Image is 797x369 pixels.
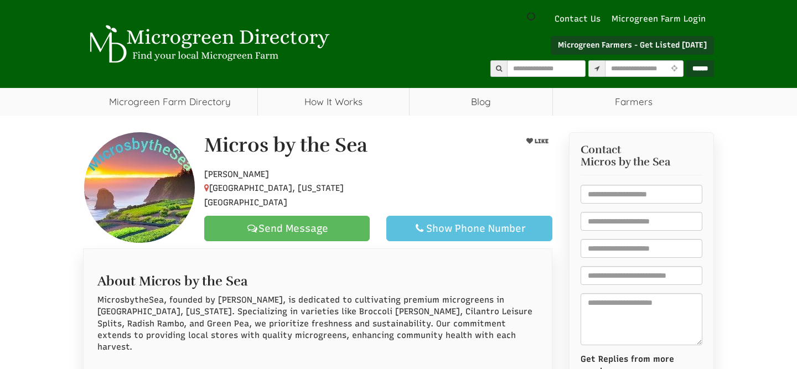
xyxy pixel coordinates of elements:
[258,88,409,116] a: How It Works
[83,25,332,64] img: Microgreen Directory
[612,13,711,25] a: Microgreen Farm Login
[97,294,538,354] p: MicrosbytheSea, founded by [PERSON_NAME], is dedicated to cultivating premium microgreens in [GEO...
[204,169,269,179] span: [PERSON_NAME]
[551,36,714,55] a: Microgreen Farmers - Get Listed [DATE]
[668,65,680,72] i: Use Current Location
[204,216,370,241] a: Send Message
[532,138,548,145] span: LIKE
[84,132,195,243] img: Contact Micros by the Sea
[410,88,553,116] a: Blog
[97,268,538,288] h2: About Micros by the Sea
[522,134,552,148] button: LIKE
[553,88,714,116] span: Farmers
[581,144,703,168] h3: Contact
[549,13,606,25] a: Contact Us
[581,156,670,168] span: Micros by the Sea
[396,222,542,235] div: Show Phone Number
[204,134,368,157] h1: Micros by the Sea
[83,88,257,116] a: Microgreen Farm Directory
[83,248,552,249] ul: Profile Tabs
[204,183,344,207] span: [GEOGRAPHIC_DATA], [US_STATE][GEOGRAPHIC_DATA]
